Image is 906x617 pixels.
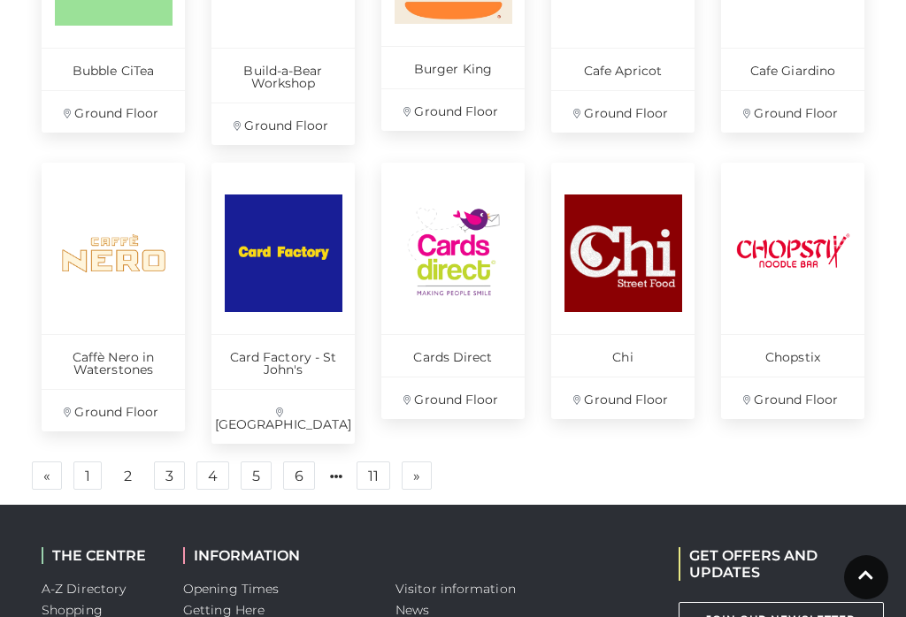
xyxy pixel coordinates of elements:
a: Card Factory - St John's [GEOGRAPHIC_DATA] [211,163,355,444]
p: Cards Direct [381,334,525,377]
p: Ground Floor [721,377,864,419]
a: 3 [154,461,185,490]
a: Next [402,461,432,490]
p: Ground Floor [42,389,185,431]
p: Ground Floor [721,90,864,133]
span: » [413,469,420,482]
span: « [43,469,50,482]
h2: GET OFFERS AND UPDATES [679,547,864,581]
a: 6 [283,461,315,490]
a: Visitor information [395,581,516,597]
p: Bubble CiTea [42,48,185,90]
p: Chi [551,334,695,377]
a: Previous [32,461,62,490]
p: Caffè Nero in Waterstones [42,334,185,389]
a: 4 [196,461,229,490]
p: Build-a-Bear Workshop [211,48,355,103]
p: [GEOGRAPHIC_DATA] [211,389,355,444]
a: 5 [241,461,272,490]
h2: THE CENTRE [42,547,157,564]
a: 1 [73,461,102,490]
p: Cafe Giardino [721,48,864,90]
p: Ground Floor [551,90,695,133]
p: Ground Floor [42,90,185,133]
a: A-Z Directory [42,581,126,597]
p: Chopstix [721,334,864,377]
p: Ground Floor [551,377,695,419]
p: Ground Floor [381,377,525,419]
h2: INFORMATION [183,547,369,564]
a: Chopstix Ground Floor [721,163,864,419]
p: Ground Floor [211,103,355,145]
p: Ground Floor [381,88,525,131]
a: 11 [357,461,390,490]
a: Cards Direct Ground Floor [381,163,525,419]
p: Burger King [381,46,525,88]
a: Opening Times [183,581,279,597]
a: Chi Ground Floor [551,163,695,419]
p: Card Factory - St John's [211,334,355,389]
a: Caffè Nero in Waterstones Ground Floor [42,163,185,431]
a: 2 [113,462,142,491]
p: Cafe Apricot [551,48,695,90]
